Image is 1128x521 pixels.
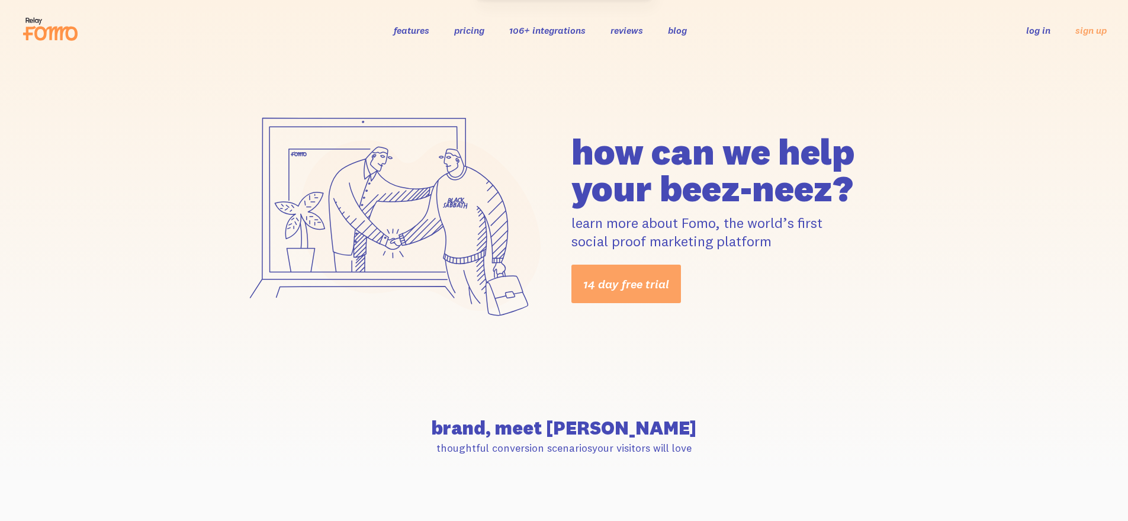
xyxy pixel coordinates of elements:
a: reviews [610,24,643,36]
a: 14 day free trial [571,265,681,303]
a: blog [668,24,687,36]
h2: brand, meet [PERSON_NAME] [234,419,895,438]
a: 106+ integrations [509,24,586,36]
p: learn more about Fomo, the world’s first social proof marketing platform [571,214,895,250]
p: thoughtful conversion scenarios your visitors will love [234,441,895,455]
a: log in [1026,24,1050,36]
a: features [394,24,429,36]
h1: how can we help your beez-neez? [571,133,895,207]
a: pricing [454,24,484,36]
a: sign up [1075,24,1107,37]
